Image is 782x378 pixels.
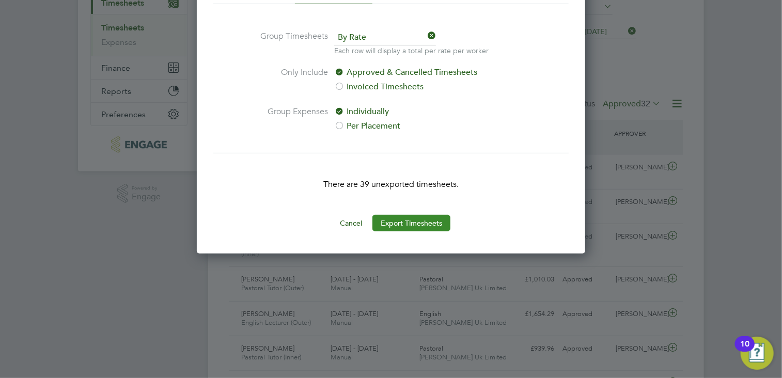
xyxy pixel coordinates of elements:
label: Individually [334,105,507,118]
p: Each row will display a total per rate per worker [334,45,489,56]
label: Only Include [251,66,328,93]
label: Per Placement [334,120,507,132]
span: By Rate [334,30,436,45]
button: Export Timesheets [372,215,450,231]
div: 10 [740,344,749,357]
button: Open Resource Center, 10 new notifications [741,337,774,370]
label: Invoiced Timesheets [334,81,507,93]
label: Approved & Cancelled Timesheets [334,66,507,78]
button: Cancel [332,215,370,231]
label: Group Expenses [251,105,328,132]
label: Group Timesheets [251,30,328,54]
p: There are 39 unexported timesheets. [213,178,569,191]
